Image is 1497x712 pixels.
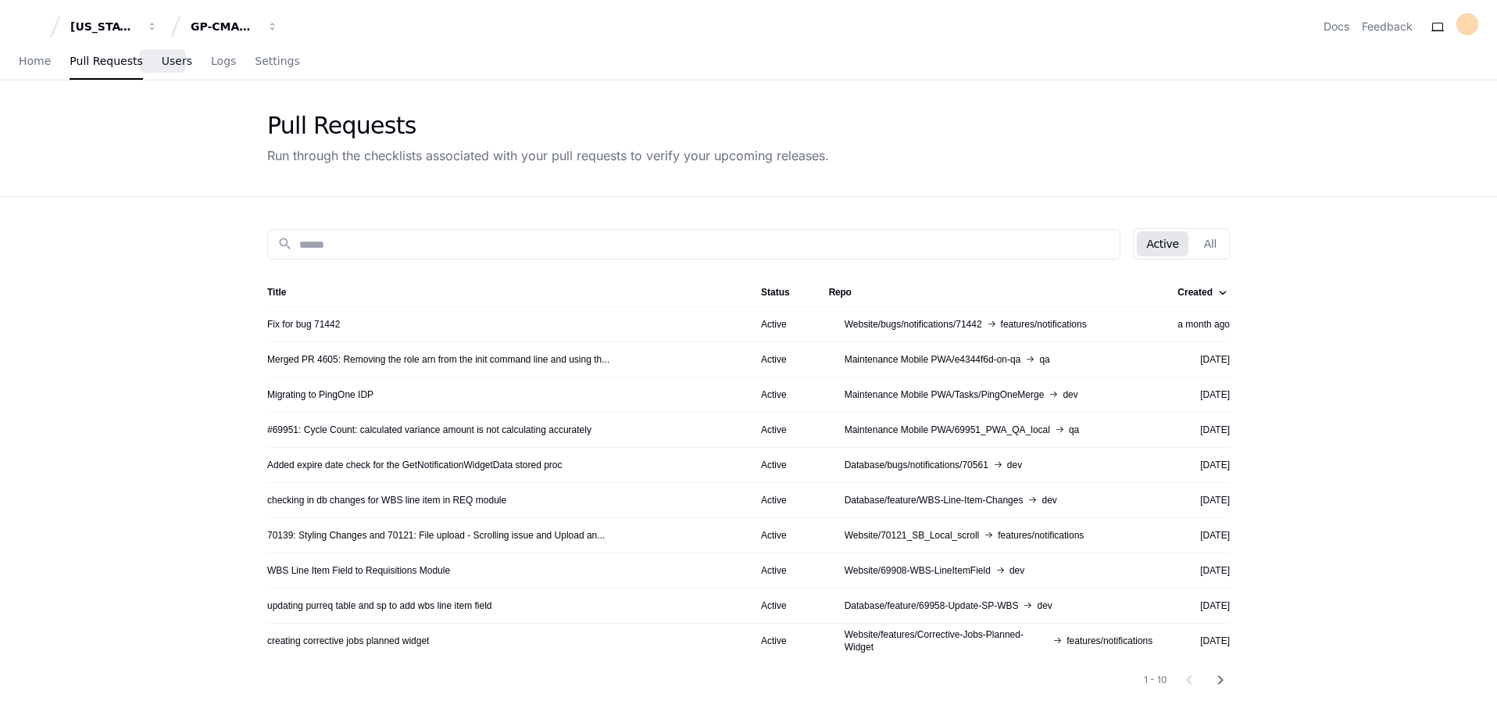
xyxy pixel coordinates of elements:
div: a month ago [1177,318,1230,331]
div: Pull Requests [267,112,829,140]
div: Run through the checklists associated with your pull requests to verify your upcoming releases. [267,146,829,165]
span: features/notifications [1001,318,1087,331]
a: creating corrective jobs planned widget [267,635,429,647]
a: 70139: Styling Changes and 70121: File upload - Scrolling issue and Upload an... [267,529,605,542]
span: Maintenance Mobile PWA/69951_PWA_QA_local [845,424,1050,436]
span: Maintenance Mobile PWA/Tasks/PingOneMerge [845,388,1045,401]
div: Status [761,286,804,299]
span: Website/bugs/notifications/71442 [845,318,982,331]
span: qa [1069,424,1079,436]
span: Database/bugs/notifications/70561 [845,459,988,471]
span: Pull Requests [70,56,142,66]
span: Website/70121_SB_Local_scroll [845,529,980,542]
a: checking in db changes for WBS line item in REQ module [267,494,506,506]
div: [DATE] [1177,529,1230,542]
a: Migrating to PingOne IDP [267,388,373,401]
span: dev [1063,388,1077,401]
div: [DATE] [1177,635,1230,647]
a: Pull Requests [70,44,142,80]
span: features/notifications [1066,635,1152,647]
span: dev [1041,494,1056,506]
div: [DATE] [1177,459,1230,471]
span: features/notifications [998,529,1084,542]
span: Website/features/Corrective-Jobs-Planned-Widget [845,628,1049,653]
div: Active [761,388,804,401]
div: [DATE] [1177,353,1230,366]
span: dev [1009,564,1024,577]
th: Repo [816,278,1166,306]
mat-icon: search [277,236,293,252]
span: Logs [211,56,236,66]
div: Status [761,286,790,299]
span: qa [1039,353,1049,366]
a: WBS Line Item Field to Requisitions Module [267,564,450,577]
div: Created [1177,286,1213,299]
button: All [1195,231,1226,256]
div: Created [1177,286,1227,299]
div: [DATE] [1177,494,1230,506]
button: [US_STATE] Pacific [64,13,164,41]
span: Database/feature/69958-Update-SP-WBS [845,599,1019,612]
div: Title [267,286,736,299]
button: Active [1137,231,1188,256]
a: Settings [255,44,299,80]
mat-icon: chevron_right [1211,671,1230,689]
div: Active [761,635,804,647]
div: [DATE] [1177,388,1230,401]
span: Database/feature/WBS-Line-Item-Changes [845,494,1024,506]
div: [DATE] [1177,424,1230,436]
a: Fix for bug 71442 [267,318,340,331]
a: Merged PR 4605: Removing the role arn from the init command line and using th... [267,353,609,366]
a: Added expire date check for the GetNotificationWidgetData stored proc [267,459,563,471]
a: #69951: Cycle Count: calculated variance amount is not calculating accurately [267,424,591,436]
div: Active [761,318,804,331]
div: GP-CMAG-MP2 [191,19,258,34]
div: Active [761,459,804,471]
span: Maintenance Mobile PWA/e4344f6d-on-qa [845,353,1021,366]
a: Docs [1324,19,1349,34]
div: Title [267,286,286,299]
div: [US_STATE] Pacific [70,19,138,34]
div: Active [761,599,804,612]
a: Logs [211,44,236,80]
span: Home [19,56,51,66]
a: Home [19,44,51,80]
div: Active [761,564,804,577]
div: [DATE] [1177,564,1230,577]
div: Active [761,424,804,436]
span: dev [1037,599,1052,612]
div: Active [761,529,804,542]
a: Users [162,44,192,80]
div: [DATE] [1177,599,1230,612]
div: Active [761,494,804,506]
span: dev [1007,459,1022,471]
span: Settings [255,56,299,66]
a: updating purreq table and sp to add wbs line item field [267,599,492,612]
button: GP-CMAG-MP2 [184,13,284,41]
div: Active [761,353,804,366]
div: 1 - 10 [1144,674,1167,686]
span: Users [162,56,192,66]
button: Feedback [1362,19,1413,34]
span: Website/69908-WBS-LineItemField [845,564,991,577]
